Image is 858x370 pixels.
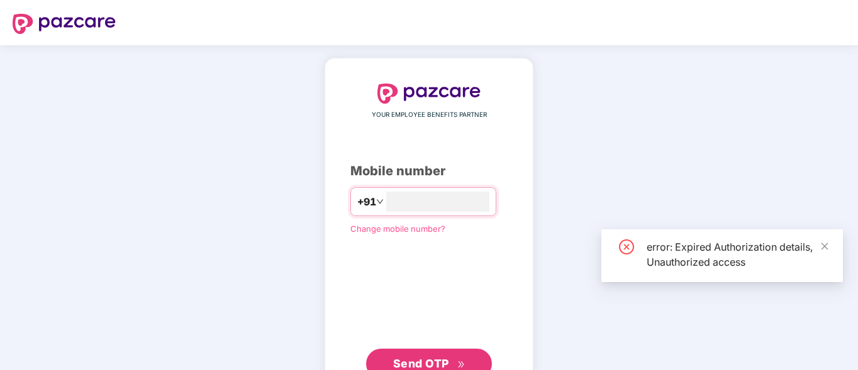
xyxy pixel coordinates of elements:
[820,242,829,251] span: close
[357,194,376,210] span: +91
[619,239,634,254] span: close-circle
[647,239,828,269] div: error: Expired Authorization details, Unauthorized access
[350,224,445,234] a: Change mobile number?
[13,14,116,34] img: logo
[372,110,487,120] span: YOUR EMPLOYEE BENEFITS PARTNER
[393,357,449,370] span: Send OTP
[350,161,508,181] div: Mobile number
[377,84,481,104] img: logo
[376,198,384,205] span: down
[457,361,465,369] span: double-right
